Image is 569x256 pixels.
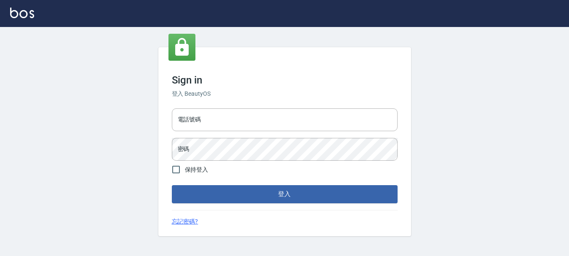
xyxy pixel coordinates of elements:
[172,89,398,98] h6: 登入 BeautyOS
[172,185,398,203] button: 登入
[10,8,34,18] img: Logo
[172,217,198,226] a: 忘記密碼?
[172,74,398,86] h3: Sign in
[185,165,208,174] span: 保持登入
